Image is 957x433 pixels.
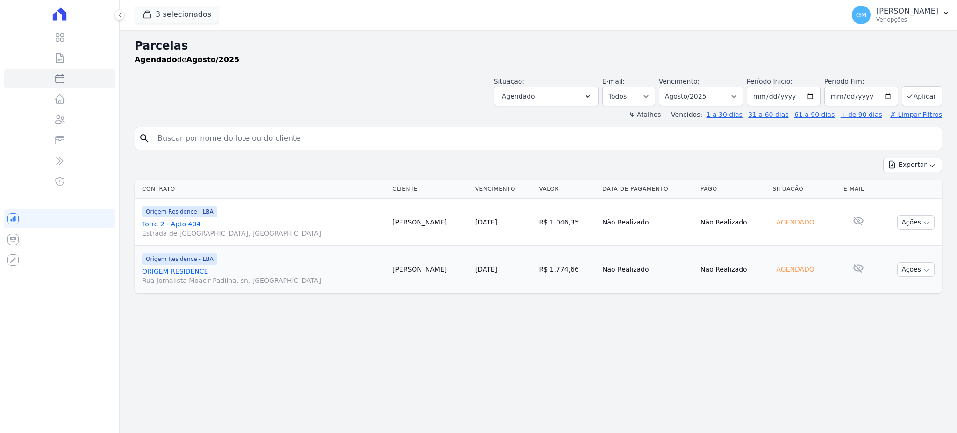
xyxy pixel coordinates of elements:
[142,276,385,285] span: Rua Jornalista Moacir Padilha, sn, [GEOGRAPHIC_DATA]
[707,111,743,118] a: 1 a 30 dias
[494,87,599,106] button: Agendado
[659,78,700,85] label: Vencimento:
[135,180,389,199] th: Contrato
[844,2,957,28] button: GM [PERSON_NAME] Ver opções
[135,37,942,54] h2: Parcelas
[840,180,878,199] th: E-mail
[389,246,471,293] td: [PERSON_NAME]
[535,246,599,293] td: R$ 1.774,66
[697,180,769,199] th: Pago
[897,215,935,230] button: Ações
[772,263,818,276] div: Agendado
[876,16,938,23] p: Ver opções
[824,77,898,87] label: Período Fim:
[471,180,536,199] th: Vencimento
[599,199,697,246] td: Não Realizado
[139,133,150,144] i: search
[142,229,385,238] span: Estrada de [GEOGRAPHIC_DATA], [GEOGRAPHIC_DATA]
[142,219,385,238] a: Torre 2 - Apto 404Estrada de [GEOGRAPHIC_DATA], [GEOGRAPHIC_DATA]
[876,7,938,16] p: [PERSON_NAME]
[599,246,697,293] td: Não Realizado
[142,253,217,265] span: Origem Residence - LBA
[883,158,942,172] button: Exportar
[186,55,239,64] strong: Agosto/2025
[475,218,497,226] a: [DATE]
[135,6,219,23] button: 3 selecionados
[135,55,177,64] strong: Agendado
[389,180,471,199] th: Cliente
[772,216,818,229] div: Agendado
[697,246,769,293] td: Não Realizado
[748,111,788,118] a: 31 a 60 dias
[629,111,661,118] label: ↯ Atalhos
[389,199,471,246] td: [PERSON_NAME]
[502,91,535,102] span: Agendado
[747,78,793,85] label: Período Inicío:
[602,78,625,85] label: E-mail:
[697,199,769,246] td: Não Realizado
[142,206,217,217] span: Origem Residence - LBA
[769,180,840,199] th: Situação
[902,86,942,106] button: Aplicar
[152,129,938,148] input: Buscar por nome do lote ou do cliente
[897,262,935,277] button: Ações
[856,12,867,18] span: GM
[667,111,702,118] label: Vencidos:
[494,78,524,85] label: Situação:
[841,111,882,118] a: + de 90 dias
[135,54,239,65] p: de
[599,180,697,199] th: Data de Pagamento
[886,111,942,118] a: ✗ Limpar Filtros
[794,111,835,118] a: 61 a 90 dias
[475,266,497,273] a: [DATE]
[142,267,385,285] a: ORIGEM RESIDENCERua Jornalista Moacir Padilha, sn, [GEOGRAPHIC_DATA]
